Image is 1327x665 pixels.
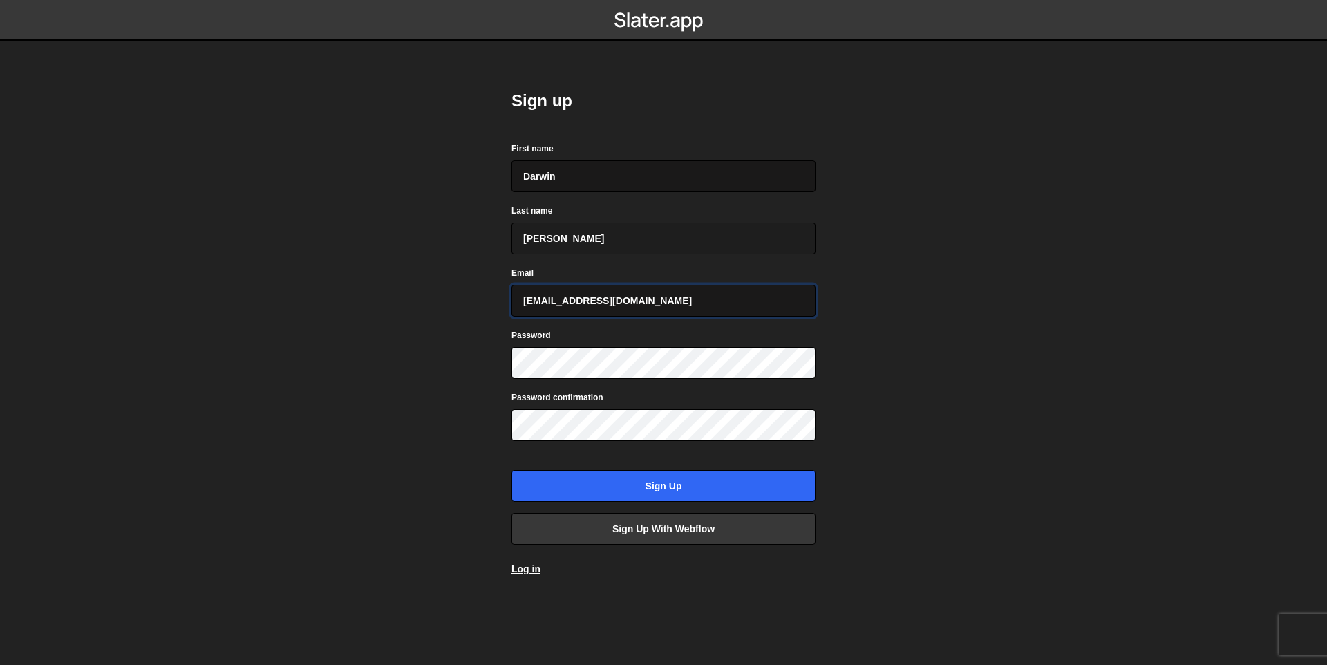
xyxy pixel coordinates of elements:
label: Last name [511,204,552,218]
a: Sign up with Webflow [511,513,816,545]
label: First name [511,142,554,156]
label: Password [511,328,551,342]
a: Log in [511,563,540,574]
input: Sign up [511,470,816,502]
label: Email [511,266,534,280]
h2: Sign up [511,90,816,112]
label: Password confirmation [511,391,603,404]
